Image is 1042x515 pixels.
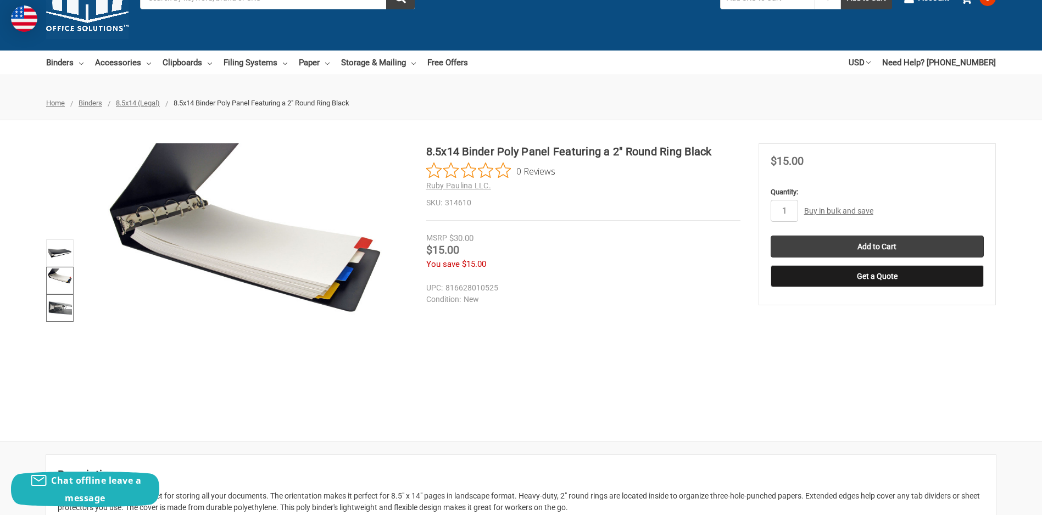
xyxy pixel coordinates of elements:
label: Quantity: [771,187,984,198]
a: Binders [79,99,102,107]
img: 8.5x14 Binder Poly Panel Featuring a 2" Round Ring Black [108,143,382,418]
h2: Description [58,466,984,483]
span: $30.00 [449,233,473,243]
img: 8.5x14 Binder - Poly (312610) [48,296,72,320]
span: $15.00 [426,243,459,256]
a: Ruby Paulina LLC. [426,181,491,190]
dd: New [426,294,735,305]
a: Buy in bulk and save [804,206,873,215]
img: duty and tax information for United States [11,5,37,32]
span: 0 Reviews [516,163,555,179]
dd: 816628010525 [426,282,735,294]
a: 8.5x14 (Legal) [116,99,160,107]
h1: 8.5x14 Binder Poly Panel Featuring a 2" Round Ring Black [426,143,740,160]
a: Paper [299,51,330,75]
button: Rated 0 out of 5 stars from 0 reviews. Jump to reviews. [426,163,555,179]
span: 8.5x14 Binder Poly Panel Featuring a 2" Round Ring Black [174,99,349,107]
a: Free Offers [427,51,468,75]
a: Binders [46,51,83,75]
a: Accessories [95,51,151,75]
a: Need Help? [PHONE_NUMBER] [882,51,996,75]
span: Chat offline leave a message [51,474,141,504]
a: Storage & Mailing [341,51,416,75]
span: $15.00 [462,259,486,269]
a: Filing Systems [224,51,287,75]
input: Add to Cart [771,236,984,257]
dt: UPC: [426,282,443,294]
dd: 314610 [426,197,740,209]
button: Chat offline leave a message [11,472,159,507]
button: Get a Quote [771,265,984,287]
dt: SKU: [426,197,442,209]
p: This three-ring binder is perfect for storing all your documents. The orientation makes it perfec... [58,490,984,513]
img: 8.5x14 Binder Poly Panel Featuring a 2" Round Ring Black [48,241,72,265]
img: 8.5x14 Binder Poly Panel Featuring a 2" Round Ring Black [48,268,72,293]
span: $15.00 [771,154,804,167]
a: USD [849,51,871,75]
a: Clipboards [163,51,212,75]
dt: Condition: [426,294,461,305]
a: Home [46,99,65,107]
span: You save [426,259,460,269]
div: MSRP [426,232,447,244]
